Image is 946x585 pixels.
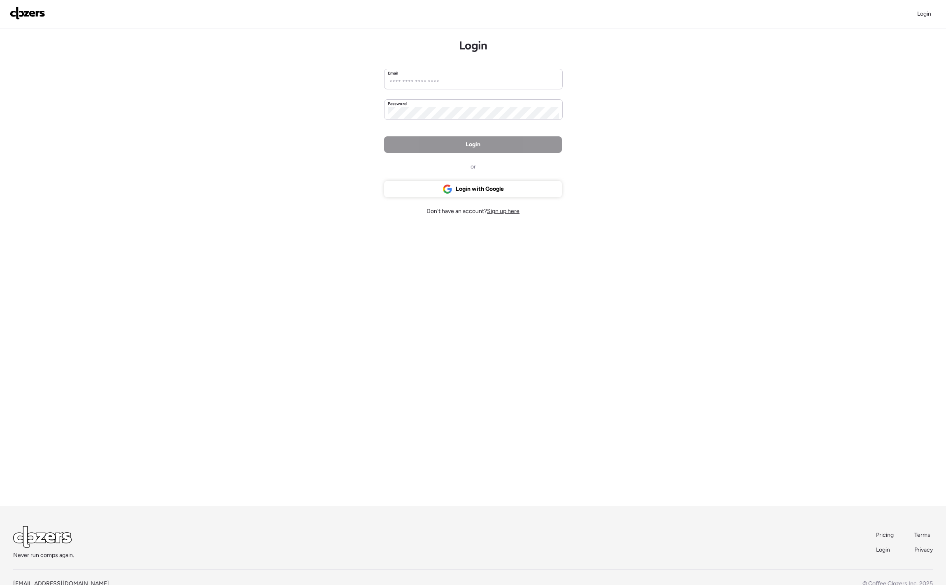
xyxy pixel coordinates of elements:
[914,546,933,553] span: Privacy
[426,207,520,215] span: Don't have an account?
[876,546,890,553] span: Login
[914,531,930,538] span: Terms
[914,546,933,554] a: Privacy
[876,531,894,538] span: Pricing
[917,10,931,17] span: Login
[388,101,407,107] label: Password
[876,546,895,554] a: Login
[10,7,45,20] img: Logo
[13,526,72,548] img: Logo Light
[466,140,480,149] span: Login
[914,531,933,539] a: Terms
[13,551,74,559] span: Never run comps again.
[487,208,520,215] span: Sign up here
[876,531,895,539] a: Pricing
[471,163,476,171] span: or
[388,70,398,77] label: Email
[459,38,487,52] h1: Login
[456,185,504,193] span: Login with Google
